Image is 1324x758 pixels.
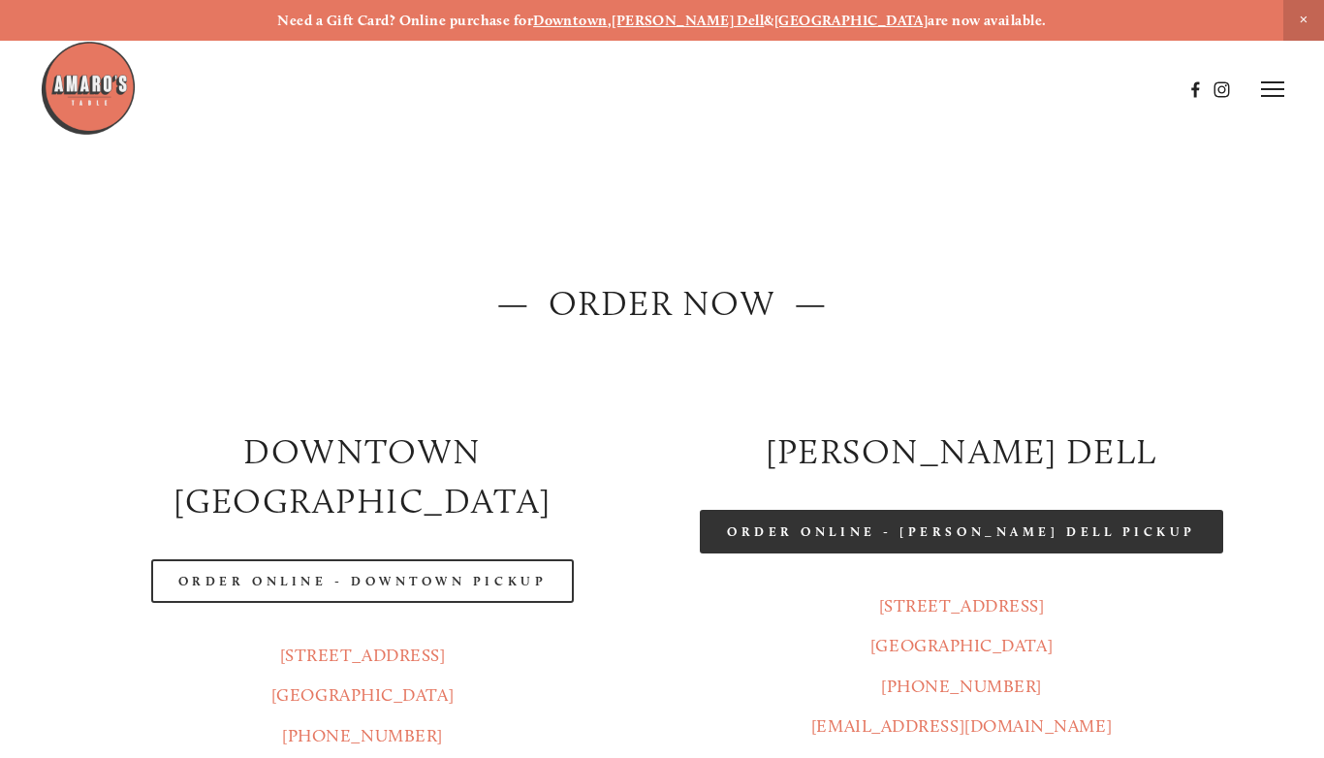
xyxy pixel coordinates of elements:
a: [EMAIL_ADDRESS][DOMAIN_NAME] [811,715,1112,737]
a: [GEOGRAPHIC_DATA] [774,12,929,29]
a: Order Online - [PERSON_NAME] Dell Pickup [700,510,1223,553]
a: [STREET_ADDRESS] [280,645,446,666]
h2: Downtown [GEOGRAPHIC_DATA] [79,427,646,526]
a: [GEOGRAPHIC_DATA] [271,684,454,706]
a: [PERSON_NAME] Dell [612,12,764,29]
a: Downtown [533,12,608,29]
strong: are now available. [928,12,1046,29]
h2: [PERSON_NAME] DELL [678,427,1245,477]
a: [PHONE_NUMBER] [282,725,443,746]
img: Amaro's Table [40,40,137,137]
strong: & [764,12,773,29]
strong: , [608,12,612,29]
a: [STREET_ADDRESS] [879,595,1045,616]
a: [GEOGRAPHIC_DATA] [870,635,1053,656]
h2: — ORDER NOW — [79,279,1245,329]
strong: Need a Gift Card? Online purchase for [277,12,533,29]
a: Order Online - Downtown pickup [151,559,575,603]
a: [PHONE_NUMBER] [881,676,1042,697]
